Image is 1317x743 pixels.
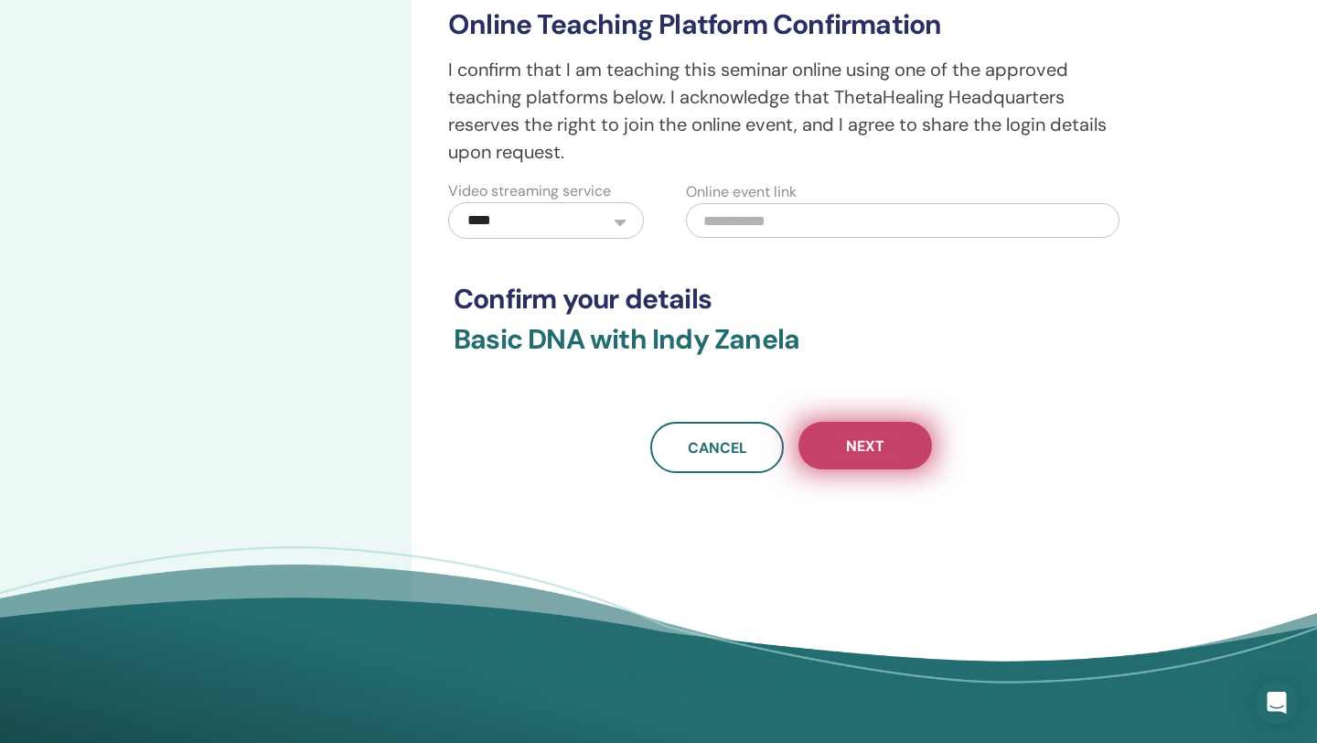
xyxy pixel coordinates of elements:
label: Video streaming service [448,180,611,202]
p: I confirm that I am teaching this seminar online using one of the approved teaching platforms bel... [448,56,1134,166]
div: Open Intercom Messenger [1255,681,1299,725]
button: Next [798,422,932,469]
a: Cancel [650,422,784,473]
label: Online event link [686,181,797,203]
span: Next [846,436,884,456]
span: Cancel [688,438,747,458]
h3: Basic DNA with Indy Zanela [454,323,1129,378]
h3: Online Teaching Platform Confirmation [448,8,1134,41]
h3: Confirm your details [454,283,1129,316]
